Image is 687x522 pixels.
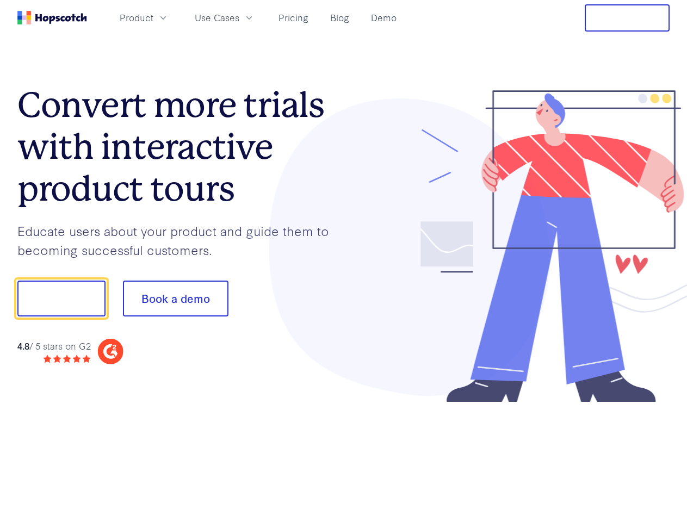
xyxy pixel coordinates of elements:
a: Home [17,11,87,24]
div: / 5 stars on G2 [17,339,91,353]
button: Free Trial [585,4,670,32]
button: Use Cases [188,9,261,27]
button: Product [113,9,175,27]
strong: 4.8 [17,339,29,352]
span: Use Cases [195,11,239,24]
a: Blog [326,9,354,27]
a: Pricing [274,9,313,27]
button: Book a demo [123,281,228,316]
a: Demo [367,9,401,27]
span: Product [120,11,153,24]
button: Show me! [17,281,106,316]
h1: Convert more trials with interactive product tours [17,84,344,209]
p: Educate users about your product and guide them to becoming successful customers. [17,221,344,259]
